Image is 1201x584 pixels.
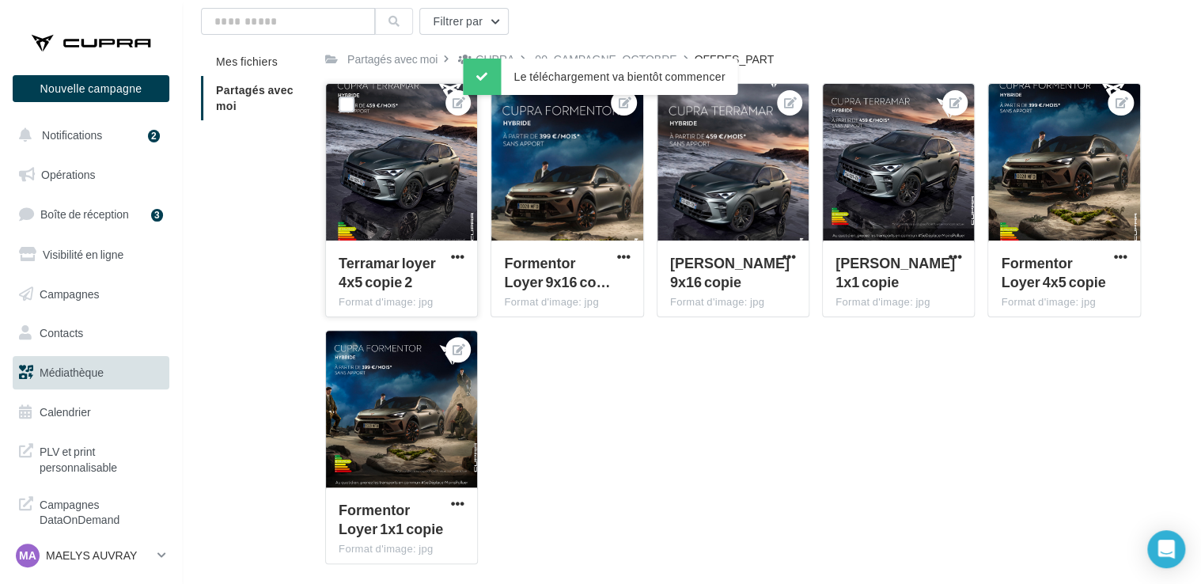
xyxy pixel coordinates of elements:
button: Notifications 2 [9,119,166,152]
div: Format d'image: jpg [339,542,464,556]
div: OFFRES_PART [694,51,774,67]
span: Formentor Loyer 1x1 copie [339,501,443,537]
span: Calendrier [40,405,91,419]
span: Mes fichiers [216,55,278,68]
span: Opérations [41,168,95,181]
a: Boîte de réception3 [9,197,172,231]
a: PLV et print personnalisable [9,434,172,481]
div: Format d'image: jpg [670,295,796,309]
span: Médiathèque [40,366,104,379]
span: Campagnes DataOnDemand [40,494,163,528]
span: Partagés avec moi [216,83,294,112]
span: Boîte de réception [40,207,129,221]
span: Terramar Loyer 9x16 copie [670,254,790,290]
span: Terramar Loyer 1x1 copie [835,254,955,290]
div: Format d'image: jpg [339,295,464,309]
span: PLV et print personnalisable [40,441,163,475]
a: MA MAELYS AUVRAY [13,540,169,571]
div: Format d'image: jpg [504,295,630,309]
div: 3 [151,209,163,222]
div: 2 [148,130,160,142]
div: 00_CAMPAGNE_OCTOBRE [535,51,676,67]
a: Visibilité en ligne [9,238,172,271]
a: Campagnes [9,278,172,311]
div: Partagés avec moi [347,51,438,67]
button: Filtrer par [419,8,509,35]
span: Terramar loyer 4x5 copie 2 [339,254,436,290]
a: Contacts [9,317,172,350]
span: Formentor Loyer 9x16 copie [504,254,610,290]
p: MAELYS AUVRAY [46,548,151,563]
a: Médiathèque [9,356,172,389]
a: Calendrier [9,396,172,429]
div: Format d'image: jpg [835,295,961,309]
a: Opérations [9,158,172,192]
span: Formentor Loyer 4x5 copie [1001,254,1105,290]
div: Le téléchargement va bientôt commencer [463,59,737,95]
a: Campagnes DataOnDemand [9,487,172,534]
span: Contacts [40,326,83,339]
span: Campagnes [40,286,100,300]
div: CUPRA [475,51,514,67]
span: Notifications [42,128,102,142]
div: Open Intercom Messenger [1147,530,1185,568]
button: Nouvelle campagne [13,75,169,102]
span: MA [19,548,36,563]
span: Visibilité en ligne [43,248,123,261]
div: Format d'image: jpg [1001,295,1127,309]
